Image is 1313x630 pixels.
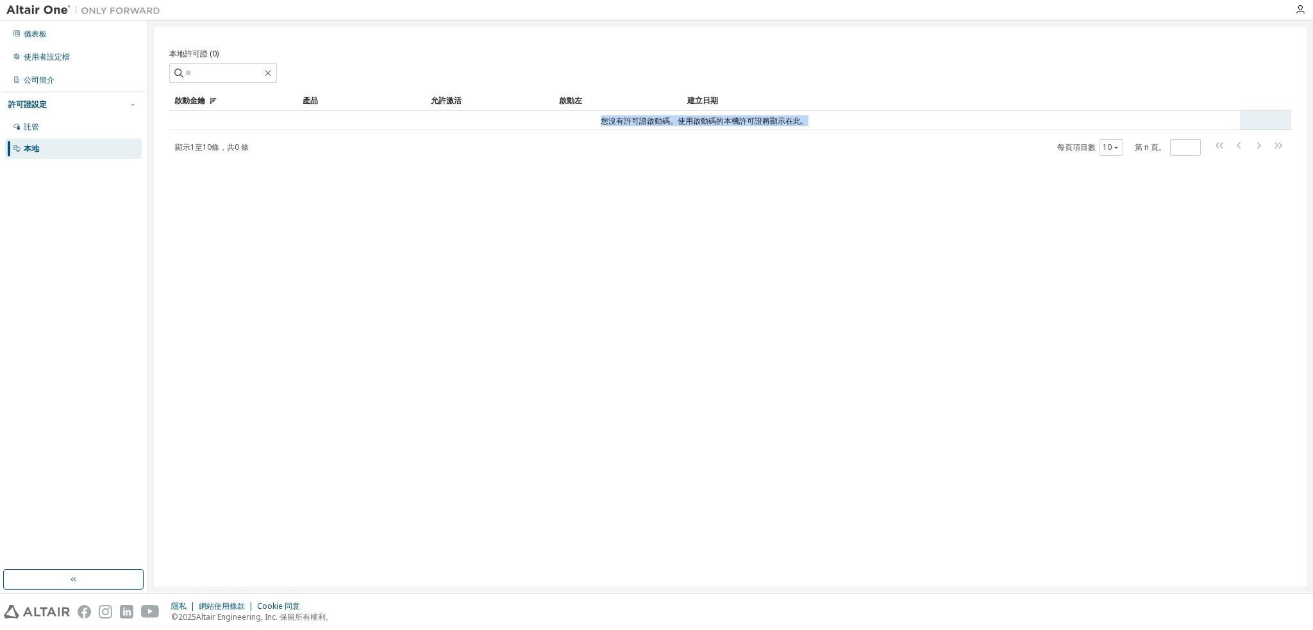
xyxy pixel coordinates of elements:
[171,611,178,622] font: ©
[1103,142,1112,153] font: 10
[99,605,112,618] img: instagram.svg
[559,95,582,106] font: 啟動左
[78,605,91,618] img: facebook.svg
[687,95,718,106] font: 建立日期
[24,143,39,154] font: 本地
[227,142,235,153] font: 共
[24,121,39,132] font: 託管
[174,95,205,106] font: 啟動金鑰
[190,142,195,153] font: 1
[1057,142,1096,153] font: 每頁項目數
[24,74,54,85] font: 公司簡介
[175,142,190,153] font: 顯示
[24,28,47,39] font: 儀表板
[120,605,133,618] img: linkedin.svg
[24,51,70,62] font: 使用者設定檔
[601,115,808,126] font: 您沒有許可證啟動碼。使用啟動碼的本機許可證將顯示在此。
[235,142,249,153] font: 0 條
[195,142,203,153] font: 至
[8,99,47,110] font: 許可證設定
[4,605,70,618] img: altair_logo.svg
[199,601,245,611] font: 網站使用條款
[178,611,196,622] font: 2025
[203,142,227,153] font: 10條，
[6,4,167,17] img: 牽牛星一號
[1135,142,1166,153] font: 第 n 頁。
[171,601,187,611] font: 隱私
[257,601,300,611] font: Cookie 同意
[141,605,160,618] img: youtube.svg
[196,611,333,622] font: Altair Engineering, Inc. 保留所有權利。
[303,95,318,106] font: 產品
[169,48,219,59] font: 本地許可證 (0)
[431,95,462,106] font: 允許激活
